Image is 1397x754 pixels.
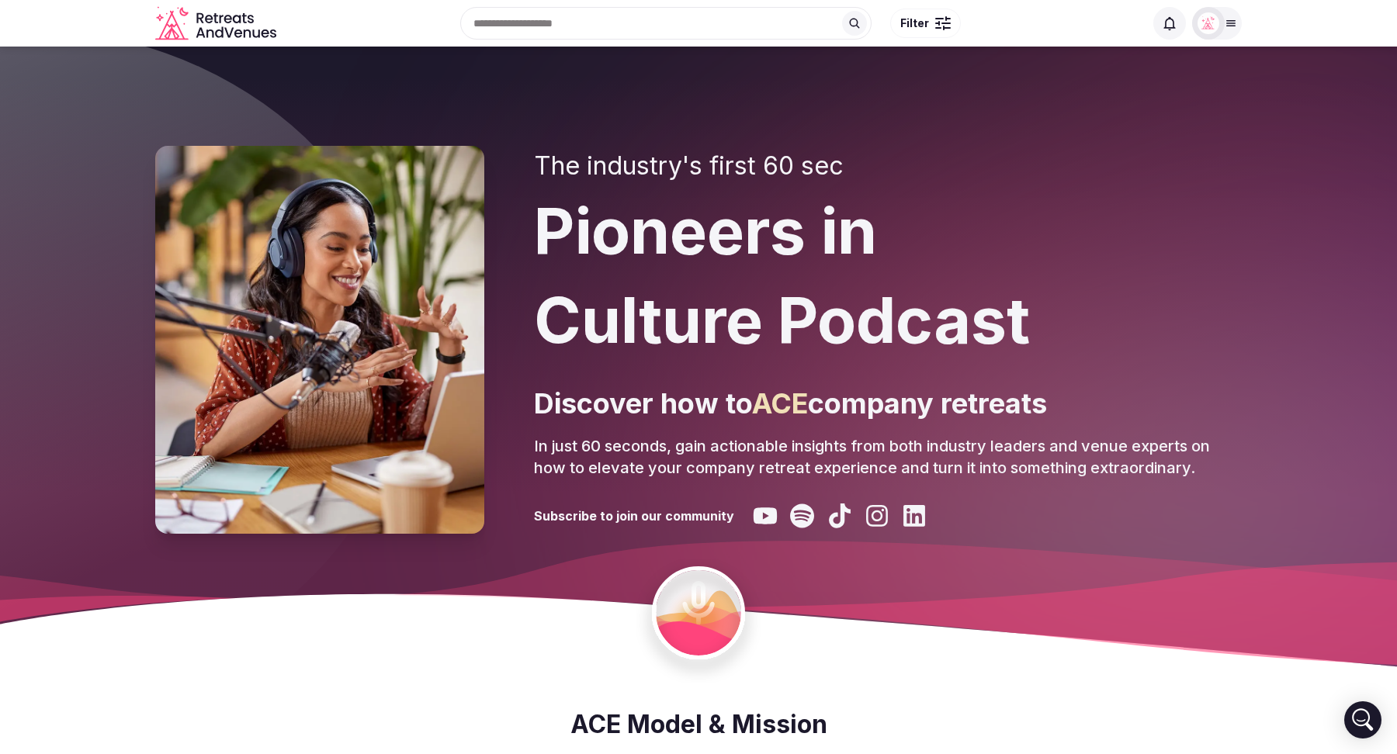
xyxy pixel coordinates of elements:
p: In just 60 seconds, gain actionable insights from both industry leaders and venue experts on how ... [534,435,1242,479]
div: Open Intercom Messenger [1344,701,1381,738]
p: Discover how to company retreats [534,384,1242,423]
svg: Retreats and Venues company logo [155,6,279,41]
h3: Subscribe to join our community [534,507,734,524]
span: Filter [900,16,929,31]
img: Pioneers in Culture Podcast [155,146,484,534]
a: Visit the homepage [155,6,279,41]
span: ACE [752,386,808,420]
img: Matt Grant Oakes [1198,12,1219,34]
h2: The industry's first 60 sec [534,151,1242,181]
h1: Pioneers in Culture Podcast [534,187,1242,365]
button: Filter [890,9,961,38]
